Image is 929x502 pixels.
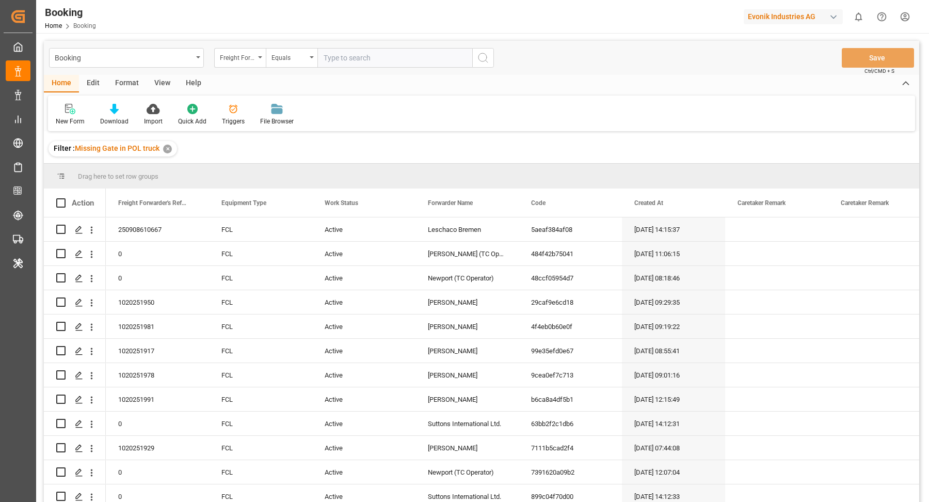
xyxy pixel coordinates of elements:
[519,412,622,435] div: 63bb2f2c1db6
[622,290,725,314] div: [DATE] 09:29:35
[519,436,622,460] div: 7111b5cad2f4
[44,339,106,363] div: Press SPACE to select this row.
[79,75,107,92] div: Edit
[415,290,519,314] div: [PERSON_NAME]
[622,339,725,363] div: [DATE] 08:55:41
[44,242,106,266] div: Press SPACE to select this row.
[622,266,725,290] div: [DATE] 08:18:46
[222,117,245,126] div: Triggers
[78,172,158,180] span: Drag here to set row groups
[864,67,894,75] span: Ctrl/CMD + S
[622,412,725,435] div: [DATE] 14:12:31
[415,460,519,484] div: Newport (TC Operator)
[209,217,312,241] div: FCL
[106,242,209,265] div: 0
[519,217,622,241] div: 5aeaf384af08
[106,315,209,338] div: 1020251981
[221,199,266,207] span: Equipment Type
[44,217,106,242] div: Press SPACE to select this row.
[847,5,870,28] button: show 0 new notifications
[622,217,725,241] div: [DATE] 14:15:37
[415,339,519,363] div: [PERSON_NAME]
[415,387,519,411] div: [PERSON_NAME]
[56,117,85,126] div: New Form
[106,412,209,435] div: 0
[519,266,622,290] div: 48ccf05954d7
[312,412,415,435] div: Active
[144,117,163,126] div: Import
[841,199,889,207] span: Caretaker Remark
[214,48,266,68] button: open menu
[45,22,62,29] a: Home
[312,387,415,411] div: Active
[209,290,312,314] div: FCL
[44,363,106,387] div: Press SPACE to select this row.
[634,199,663,207] span: Created At
[44,315,106,339] div: Press SPACE to select this row.
[622,460,725,484] div: [DATE] 12:07:04
[519,315,622,338] div: 4f4eb0b60e0f
[45,5,96,20] div: Booking
[72,198,94,208] div: Action
[519,460,622,484] div: 7391620a09b2
[106,217,209,241] div: 250908610667
[260,117,294,126] div: File Browser
[744,7,847,26] button: Evonik Industries AG
[44,436,106,460] div: Press SPACE to select this row.
[106,387,209,411] div: 1020251991
[317,48,472,68] input: Type to search
[266,48,317,68] button: open menu
[100,117,129,126] div: Download
[106,290,209,314] div: 1020251950
[415,266,519,290] div: Newport (TC Operator)
[44,290,106,315] div: Press SPACE to select this row.
[118,199,187,207] span: Freight Forwarder's Reference No.
[622,387,725,411] div: [DATE] 12:15:49
[531,199,546,207] span: Code
[415,436,519,460] div: [PERSON_NAME]
[271,51,307,62] div: Equals
[519,242,622,265] div: 484f42b75041
[75,144,159,152] span: Missing Gate in POL truck
[54,144,75,152] span: Filter :
[209,436,312,460] div: FCL
[44,460,106,484] div: Press SPACE to select this row.
[312,242,415,265] div: Active
[209,315,312,338] div: FCL
[107,75,147,92] div: Format
[744,9,843,24] div: Evonik Industries AG
[44,75,79,92] div: Home
[622,436,725,460] div: [DATE] 07:44:08
[415,315,519,338] div: [PERSON_NAME]
[209,460,312,484] div: FCL
[738,199,786,207] span: Caretaker Remark
[519,387,622,411] div: b6ca8a4df5b1
[472,48,494,68] button: search button
[415,242,519,265] div: [PERSON_NAME] (TC Operator)
[209,387,312,411] div: FCL
[312,363,415,387] div: Active
[325,199,358,207] span: Work Status
[415,217,519,241] div: Leschaco Bremen
[312,315,415,338] div: Active
[209,363,312,387] div: FCL
[147,75,178,92] div: View
[428,199,473,207] span: Forwarder Name
[178,117,206,126] div: Quick Add
[106,436,209,460] div: 1020251929
[622,315,725,338] div: [DATE] 09:19:22
[519,290,622,314] div: 29caf9e6cd18
[209,242,312,265] div: FCL
[49,48,204,68] button: open menu
[415,363,519,387] div: [PERSON_NAME]
[519,363,622,387] div: 9cea0ef7c713
[842,48,914,68] button: Save
[178,75,209,92] div: Help
[220,51,255,62] div: Freight Forwarder's Reference No.
[870,5,893,28] button: Help Center
[106,339,209,363] div: 1020251917
[312,217,415,241] div: Active
[106,266,209,290] div: 0
[55,51,193,64] div: Booking
[312,436,415,460] div: Active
